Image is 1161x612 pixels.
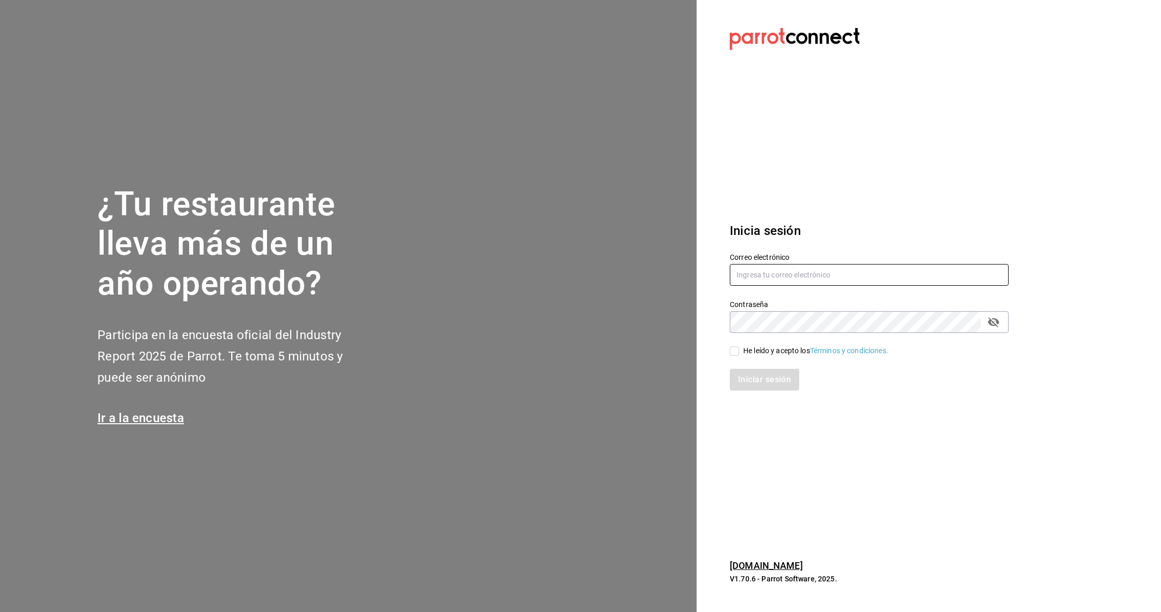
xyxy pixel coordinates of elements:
[810,346,888,355] a: Términos y condiciones.
[985,313,1002,331] button: passwordField
[97,185,377,304] h1: ¿Tu restaurante lleva más de un año operando?
[730,560,803,571] a: [DOMAIN_NAME]
[743,345,888,356] div: He leído y acepto los
[97,411,184,425] a: Ir a la encuesta
[730,264,1009,286] input: Ingresa tu correo electrónico
[97,325,377,388] h2: Participa en la encuesta oficial del Industry Report 2025 de Parrot. Te toma 5 minutos y puede se...
[730,253,1009,260] label: Correo electrónico
[730,221,1009,240] h3: Inicia sesión
[730,300,1009,308] label: Contraseña
[730,574,1009,584] p: V1.70.6 - Parrot Software, 2025.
